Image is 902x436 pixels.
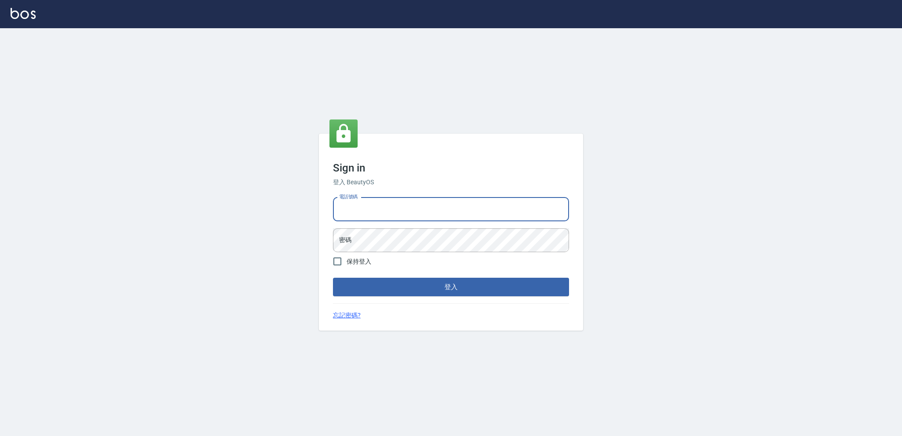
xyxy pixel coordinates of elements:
[333,178,569,187] h6: 登入 BeautyOS
[11,8,36,19] img: Logo
[339,194,358,200] label: 電話號碼
[347,257,371,266] span: 保持登入
[333,278,569,296] button: 登入
[333,311,361,320] a: 忘記密碼?
[333,162,569,174] h3: Sign in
